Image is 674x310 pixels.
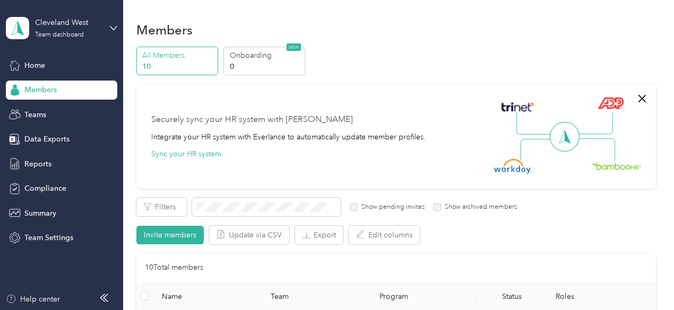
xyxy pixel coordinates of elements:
[35,32,84,38] div: Team dashboard
[494,159,531,174] img: Workday
[24,84,57,95] span: Members
[151,113,353,126] div: Securely sync your HR system with [PERSON_NAME]
[592,162,641,170] img: BambooHR
[24,183,66,194] span: Compliance
[499,100,536,114] img: Trinet
[24,134,70,145] span: Data Exports
[24,208,56,219] span: Summary
[287,43,301,51] span: NEW
[136,226,204,244] button: Invite members
[295,226,343,244] button: Export
[615,251,674,310] iframe: Everlance-gr Chat Button Frame
[24,60,45,71] span: Home
[136,198,187,216] button: Filters
[142,61,214,72] p: 10
[209,226,289,244] button: Update via CSV
[24,158,51,170] span: Reports
[576,112,613,135] img: Line Right Up
[441,202,517,212] label: Show archived members
[230,61,302,72] p: 0
[24,232,73,243] span: Team Settings
[230,50,302,61] p: Onboarding
[145,262,203,273] p: 10 Total members
[520,138,557,160] img: Line Left Down
[578,138,615,161] img: Line Right Down
[516,112,554,135] img: Line Left Up
[6,294,60,305] button: Help center
[162,292,254,301] span: Name
[598,97,624,109] img: ADP
[151,131,426,143] div: Integrate your HR system with Everlance to automatically update member profiles.
[24,109,46,120] span: Teams
[358,202,425,212] label: Show pending invites
[349,226,420,244] button: Edit columns
[35,17,101,28] div: Cleveland West
[151,148,221,160] button: Sync your HR system
[136,24,193,36] h1: Members
[142,50,214,61] p: All Members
